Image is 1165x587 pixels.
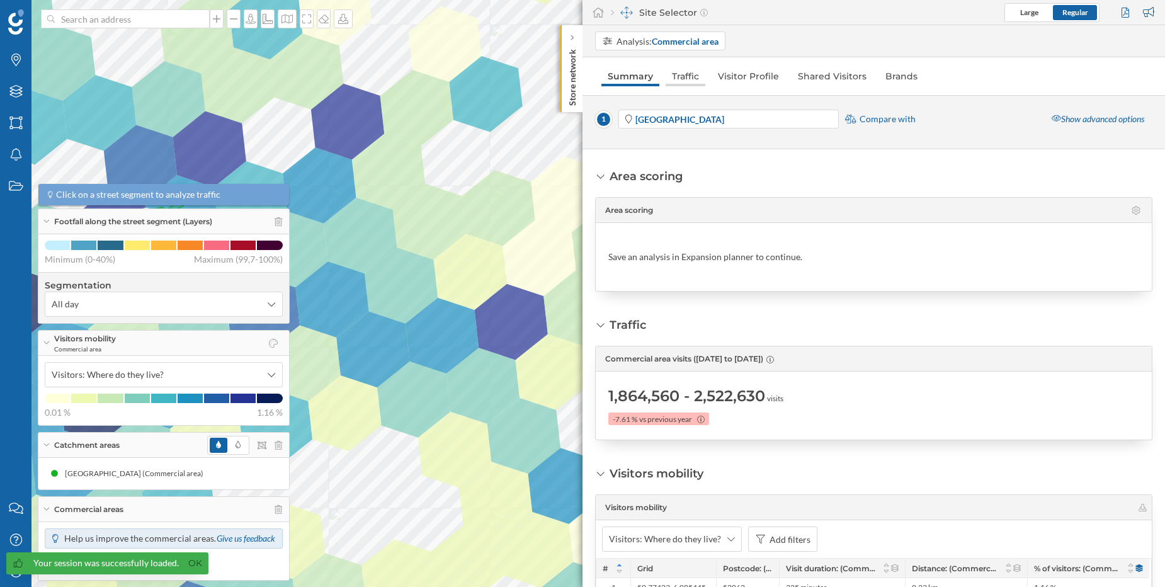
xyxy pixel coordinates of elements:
[605,205,653,216] span: Area scoring
[257,406,283,419] span: 1.16 %
[609,533,721,545] span: Visitors: Where do they live?
[8,9,24,35] img: Geoblink Logo
[54,440,120,451] span: Catchment areas
[64,532,276,545] p: Help us improve the commercial areas.
[601,66,659,86] a: Summary
[65,467,210,480] div: [GEOGRAPHIC_DATA] (Commercial area)
[23,9,84,20] span: Assistance
[723,564,773,573] span: Postcode: (Commercial area) ([DATE] to [DATE])
[185,556,205,571] a: Ok
[54,216,212,227] span: Footfall along the street segment (Layers)
[52,298,79,311] span: All day
[639,414,692,425] span: vs previous year
[52,368,164,381] span: Visitors: Where do they live?
[617,35,719,48] div: Analysis:
[1020,8,1038,17] span: Large
[45,253,115,266] span: Minimum (0-40%)
[608,251,802,263] div: Save an analysis in Expansion planner to continue.
[1044,108,1152,130] div: Show advanced options
[45,406,71,419] span: 0.01 %
[605,502,667,513] span: Visitors mobility
[792,66,873,86] a: Shared Visitors
[54,345,116,353] span: Commercial area
[54,504,123,515] span: Commercial areas
[666,66,705,86] a: Traffic
[1034,564,1120,573] span: % of visitors: (Commercial area) ([DATE] to [DATE])
[596,559,630,578] div: #
[879,66,924,86] a: Brands
[786,564,875,573] span: Visit duration: (Commercial area) ([DATE] to [DATE])
[610,465,703,482] div: Visitors mobility
[613,414,637,425] span: -7.61 %
[194,253,283,266] span: Maximum (99,7-100%)
[45,279,283,292] h4: Segmentation
[610,317,646,333] div: Traffic
[630,559,716,578] div: Grid
[136,207,157,232] img: pois-map-marker.svg
[595,111,612,128] span: 1
[611,6,708,19] div: Site Selector
[767,393,783,404] span: visits
[860,113,916,125] span: Compare with
[54,333,116,345] span: Visitors mobility
[712,66,785,86] a: Visitor Profile
[136,207,155,230] div: 1
[635,114,724,125] strong: [GEOGRAPHIC_DATA]
[1062,8,1088,17] span: Regular
[610,168,683,185] div: Area scoring
[56,188,220,201] span: Click on a street segment to analyze traffic
[620,6,633,19] img: dashboards-manager.svg
[605,353,763,365] span: Commercial area visits ([DATE] to [DATE])
[608,386,765,406] span: 1,864,560 - 2,522,630
[566,44,579,106] p: Store network
[33,557,179,569] div: Your session was successfully loaded.
[770,533,810,546] div: Add filters
[912,564,997,573] span: Distance: (Commercial area) ([DATE] to [DATE])
[652,36,719,47] strong: Commercial area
